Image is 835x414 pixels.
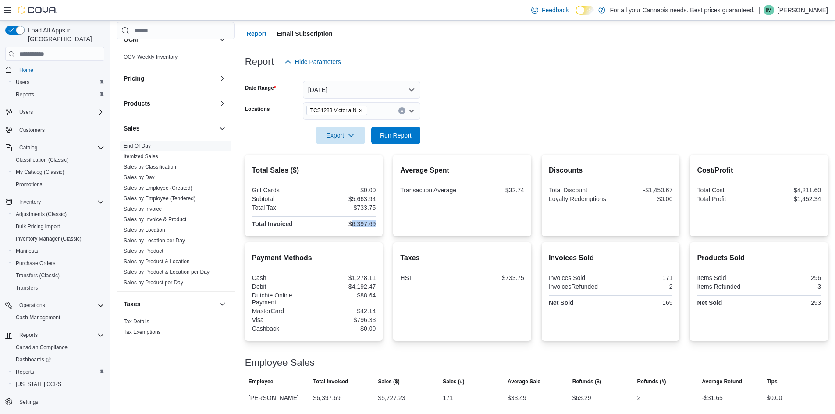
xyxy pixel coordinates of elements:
[697,253,821,263] h2: Products Sold
[124,143,151,149] a: End Of Day
[16,124,104,135] span: Customers
[16,235,82,242] span: Inventory Manager (Classic)
[124,174,155,180] a: Sales by Day
[2,63,108,76] button: Home
[117,141,235,291] div: Sales
[12,379,65,389] a: [US_STATE] CCRS
[124,185,192,191] a: Sales by Employee (Created)
[9,245,108,257] button: Manifests
[295,57,341,66] span: Hide Parameters
[124,163,176,170] span: Sales by Classification
[2,299,108,311] button: Operations
[124,237,185,244] a: Sales by Location per Day
[117,316,235,341] div: Taxes
[16,197,104,207] span: Inventory
[766,5,771,15] span: IM
[549,165,673,176] h2: Discounts
[16,107,104,117] span: Users
[9,366,108,378] button: Reports
[124,35,138,44] h3: OCM
[12,234,104,244] span: Inventory Manager (Classic)
[19,198,41,205] span: Inventory
[16,300,104,311] span: Operations
[764,5,774,15] div: Ian Mullan
[124,300,215,308] button: Taxes
[16,223,60,230] span: Bulk Pricing Import
[124,153,158,160] span: Itemized Sales
[217,98,227,109] button: Products
[245,57,274,67] h3: Report
[19,144,37,151] span: Catalog
[443,393,453,403] div: 171
[16,107,36,117] button: Users
[316,204,376,211] div: $733.75
[124,248,163,254] a: Sales by Product
[761,195,821,202] div: $1,452.34
[443,378,464,385] span: Sales (#)
[508,378,540,385] span: Average Sale
[124,164,176,170] a: Sales by Classification
[9,88,108,101] button: Reports
[16,248,38,255] span: Manifests
[637,393,641,403] div: 2
[16,156,69,163] span: Classification (Classic)
[124,124,215,133] button: Sales
[124,329,161,335] a: Tax Exemptions
[12,258,59,269] a: Purchase Orders
[9,257,108,269] button: Purchase Orders
[400,165,524,176] h2: Average Spent
[378,378,399,385] span: Sales ($)
[16,260,56,267] span: Purchase Orders
[124,216,186,223] span: Sales by Invoice & Product
[245,106,270,113] label: Locations
[19,399,38,406] span: Settings
[19,302,45,309] span: Operations
[12,270,104,281] span: Transfers (Classic)
[16,142,104,153] span: Catalog
[316,127,365,144] button: Export
[249,378,274,385] span: Employee
[316,316,376,323] div: $796.33
[400,253,524,263] h2: Taxes
[124,269,210,275] a: Sales by Product & Location per Day
[252,165,376,176] h2: Total Sales ($)
[12,89,38,100] a: Reports
[2,106,108,118] button: Users
[2,142,108,154] button: Catalog
[2,329,108,341] button: Reports
[371,127,420,144] button: Run Report
[697,187,757,194] div: Total Cost
[16,396,104,407] span: Settings
[761,187,821,194] div: $4,211.60
[12,167,104,177] span: My Catalog (Classic)
[124,99,215,108] button: Products
[217,123,227,134] button: Sales
[124,318,149,325] span: Tax Details
[12,312,64,323] a: Cash Management
[16,65,37,75] a: Home
[313,393,341,403] div: $6,397.69
[12,367,38,377] a: Reports
[528,1,572,19] a: Feedback
[9,341,108,354] button: Canadian Compliance
[380,131,412,140] span: Run Report
[245,389,310,407] div: [PERSON_NAME]
[16,181,43,188] span: Promotions
[316,283,376,290] div: $4,192.47
[612,187,672,194] div: -$1,450.67
[124,300,141,308] h3: Taxes
[12,155,104,165] span: Classification (Classic)
[697,274,757,281] div: Items Sold
[252,195,312,202] div: Subtotal
[124,227,165,233] a: Sales by Location
[12,246,104,256] span: Manifests
[12,77,33,88] a: Users
[16,197,44,207] button: Inventory
[697,283,757,290] div: Items Refunded
[12,283,41,293] a: Transfers
[245,85,276,92] label: Date Range
[9,76,108,88] button: Users
[16,79,29,86] span: Users
[12,342,71,353] a: Canadian Compliance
